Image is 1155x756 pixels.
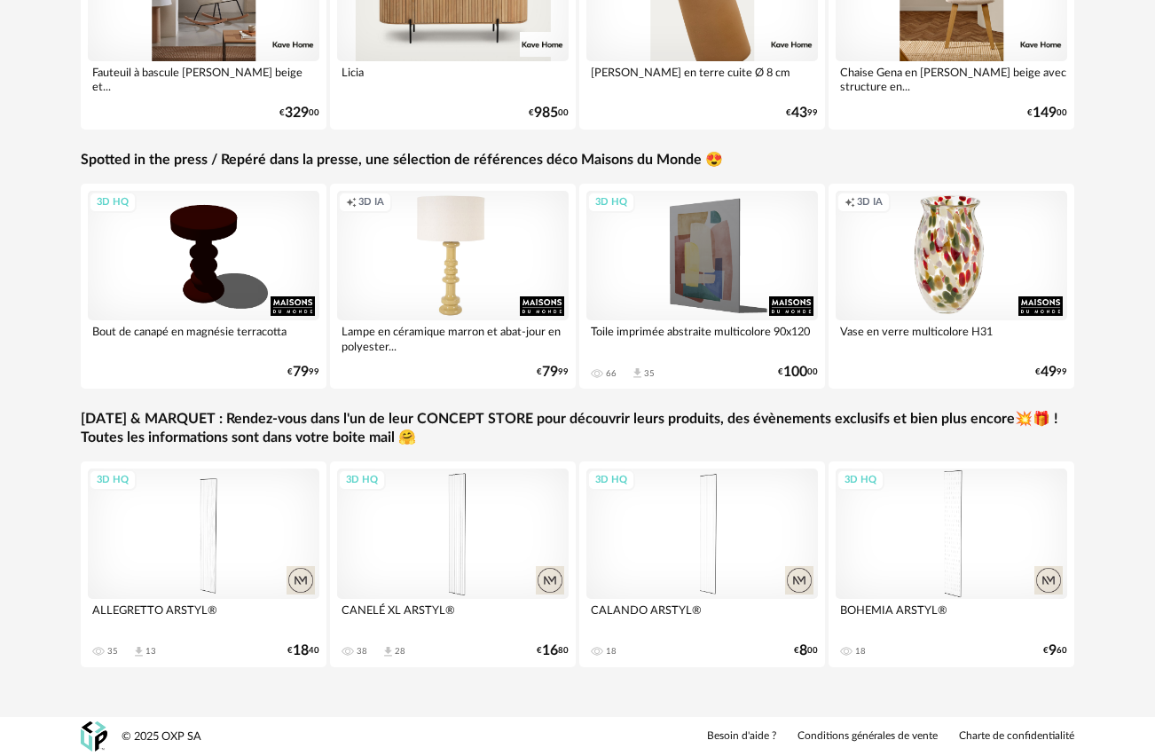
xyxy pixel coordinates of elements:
span: 100 [783,366,807,378]
span: 79 [293,366,309,378]
span: Creation icon [845,196,855,209]
div: 18 [855,646,866,657]
span: Creation icon [346,196,357,209]
a: 3D HQ Toile imprimée abstraite multicolore 90x120 66 Download icon 35 €10000 [579,184,825,390]
span: 3D IA [358,196,384,209]
img: OXP [81,721,107,752]
div: € 00 [794,645,818,657]
div: 35 [644,368,655,379]
span: Download icon [631,366,644,380]
span: 985 [534,107,558,119]
div: € 99 [1035,366,1067,378]
span: 9 [1049,645,1057,657]
a: Creation icon 3D IA Lampe en céramique marron et abat-jour en polyester... €7999 [330,184,576,390]
div: 3D HQ [587,469,635,492]
span: 18 [293,645,309,657]
div: € 99 [537,366,569,378]
span: 8 [799,645,807,657]
div: € 80 [537,645,569,657]
a: 3D HQ Bout de canapé en magnésie terracotta €7999 [81,184,326,390]
div: 3D HQ [89,469,137,492]
a: 3D HQ BOHEMIA ARSTYL® 18 €960 [829,461,1074,667]
div: 18 [606,646,617,657]
a: 3D HQ CALANDO ARSTYL® 18 €800 [579,461,825,667]
div: Vase en verre multicolore H31 [836,320,1067,356]
div: € 60 [1043,645,1067,657]
div: € 99 [786,107,818,119]
div: Chaise Gena en [PERSON_NAME] beige avec structure en... [836,61,1067,97]
div: 3D HQ [338,469,386,492]
div: 3D HQ [587,192,635,214]
div: € 99 [287,366,319,378]
span: 43 [791,107,807,119]
a: Charte de confidentialité [959,729,1074,744]
div: € 00 [529,107,569,119]
div: 38 [357,646,367,657]
a: 3D HQ CANELÉ XL ARSTYL® 38 Download icon 28 €1680 [330,461,576,667]
div: Licia [337,61,569,97]
div: 3D HQ [837,469,884,492]
a: Creation icon 3D IA Vase en verre multicolore H31 €4999 [829,184,1074,390]
div: 66 [606,368,617,379]
div: CALANDO ARSTYL® [586,599,818,634]
div: € 00 [1027,107,1067,119]
div: ALLEGRETTO ARSTYL® [88,599,319,634]
div: Bout de canapé en magnésie terracotta [88,320,319,356]
span: 149 [1033,107,1057,119]
a: 3D HQ ALLEGRETTO ARSTYL® 35 Download icon 13 €1840 [81,461,326,667]
div: Fauteuil à bascule [PERSON_NAME] beige et... [88,61,319,97]
div: 28 [395,646,405,657]
div: 35 [107,646,118,657]
div: Lampe en céramique marron et abat-jour en polyester... [337,320,569,356]
a: Spotted in the press / Repéré dans la presse, une sélection de références déco Maisons du Monde 😍 [81,151,723,169]
a: [DATE] & MARQUET : Rendez-vous dans l'un de leur CONCEPT STORE pour découvrir leurs produits, des... [81,410,1074,447]
span: 16 [542,645,558,657]
span: 79 [542,366,558,378]
div: [PERSON_NAME] en terre cuite Ø 8 cm [586,61,818,97]
div: € 40 [287,645,319,657]
div: € 00 [778,366,818,378]
span: 3D IA [857,196,883,209]
div: € 00 [279,107,319,119]
span: Download icon [132,645,145,658]
div: 13 [145,646,156,657]
a: Besoin d'aide ? [707,729,776,744]
div: 3D HQ [89,192,137,214]
span: Download icon [381,645,395,658]
div: © 2025 OXP SA [122,729,201,744]
div: CANELÉ XL ARSTYL® [337,599,569,634]
span: 49 [1041,366,1057,378]
div: Toile imprimée abstraite multicolore 90x120 [586,320,818,356]
div: BOHEMIA ARSTYL® [836,599,1067,634]
a: Conditions générales de vente [797,729,938,744]
span: 329 [285,107,309,119]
